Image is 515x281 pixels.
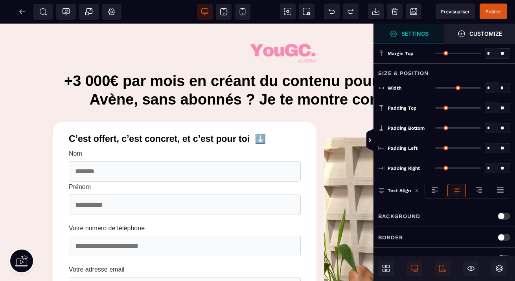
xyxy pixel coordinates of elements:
[388,50,414,57] span: Margin Top
[388,105,417,111] span: Padding Top
[108,8,116,16] span: Setting Body
[388,145,418,151] span: Padding Left
[486,9,501,15] span: Publier
[85,8,93,16] span: Popup
[435,261,451,276] span: Mobile Only
[441,9,470,15] span: Previsualiser
[378,187,411,195] p: Text Align
[69,125,301,136] text: Nom
[244,17,322,43] img: 010371af0418dc49740d8f87ff05e2d8_logo_yougc_academy.png
[415,189,419,193] img: loading
[388,125,425,131] span: Padding Bottom
[61,106,309,125] h1: C’est offert, c’est concret, et c’est pour toi ⬇️
[378,261,394,276] span: Open Blocks
[62,8,70,16] span: Tracking
[436,4,475,19] span: Preview
[69,241,301,252] text: Votre adresse email
[280,4,296,19] span: View components
[463,261,479,276] span: Hide/Show Block
[406,261,422,276] span: Desktop Only
[299,4,315,19] span: Screenshot
[401,31,429,37] strong: Settings
[39,8,47,16] span: SEO
[388,85,401,91] span: Width
[469,31,502,37] strong: Customize
[491,261,507,276] span: Open Layers
[378,233,403,242] p: Border
[69,199,301,210] text: Votre numéro de téléphone
[378,254,405,263] p: Shadow
[388,165,420,171] span: Padding Right
[373,24,444,44] span: Settings
[373,63,515,78] div: Size & Position
[69,158,301,169] text: Prénom
[378,211,420,221] p: Background
[444,24,515,44] span: Open Style Manager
